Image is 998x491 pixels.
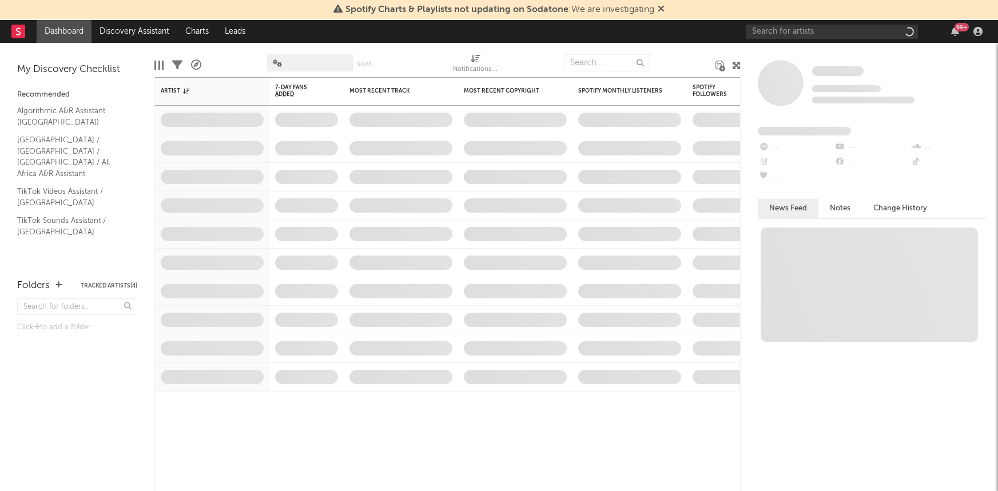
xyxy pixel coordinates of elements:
[217,20,253,43] a: Leads
[862,199,939,218] button: Change History
[172,49,182,82] div: Filters
[812,66,864,76] span: Some Artist
[693,84,733,98] div: Spotify Followers
[812,97,914,103] span: 0 fans last week
[37,20,92,43] a: Dashboard
[758,170,834,185] div: --
[154,49,164,82] div: Edit Columns
[812,66,864,77] a: Some Artist
[17,298,137,315] input: Search for folders...
[161,87,246,94] div: Artist
[464,87,550,94] div: Most Recent Copyright
[349,87,435,94] div: Most Recent Track
[17,279,50,293] div: Folders
[17,63,137,77] div: My Discovery Checklist
[758,199,818,218] button: News Feed
[357,61,372,67] button: Save
[564,54,650,71] input: Search...
[345,5,568,14] span: Spotify Charts & Playlists not updating on Sodatone
[92,20,177,43] a: Discovery Assistant
[578,87,664,94] div: Spotify Monthly Listeners
[834,155,910,170] div: --
[453,63,499,77] div: Notifications (Artist)
[834,140,910,155] div: --
[17,88,137,102] div: Recommended
[658,5,665,14] span: Dismiss
[746,25,918,39] input: Search for artists
[910,140,987,155] div: --
[81,283,137,289] button: Tracked Artists(4)
[345,5,654,14] span: : We are investigating
[758,127,851,135] span: Fans Added by Platform
[17,214,126,238] a: TikTok Sounds Assistant / [GEOGRAPHIC_DATA]
[758,140,834,155] div: --
[812,85,881,92] span: Tracking Since: [DATE]
[955,23,969,31] div: 99 +
[17,105,126,128] a: Algorithmic A&R Assistant ([GEOGRAPHIC_DATA])
[191,49,201,82] div: A&R Pipeline
[275,84,321,98] span: 7-Day Fans Added
[758,155,834,170] div: --
[17,321,137,334] div: Click to add a folder.
[17,134,126,179] a: [GEOGRAPHIC_DATA] / [GEOGRAPHIC_DATA] / [GEOGRAPHIC_DATA] / All Africa A&R Assistant
[818,199,862,218] button: Notes
[910,155,987,170] div: --
[17,185,126,209] a: TikTok Videos Assistant / [GEOGRAPHIC_DATA]
[177,20,217,43] a: Charts
[453,49,499,82] div: Notifications (Artist)
[951,27,959,36] button: 99+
